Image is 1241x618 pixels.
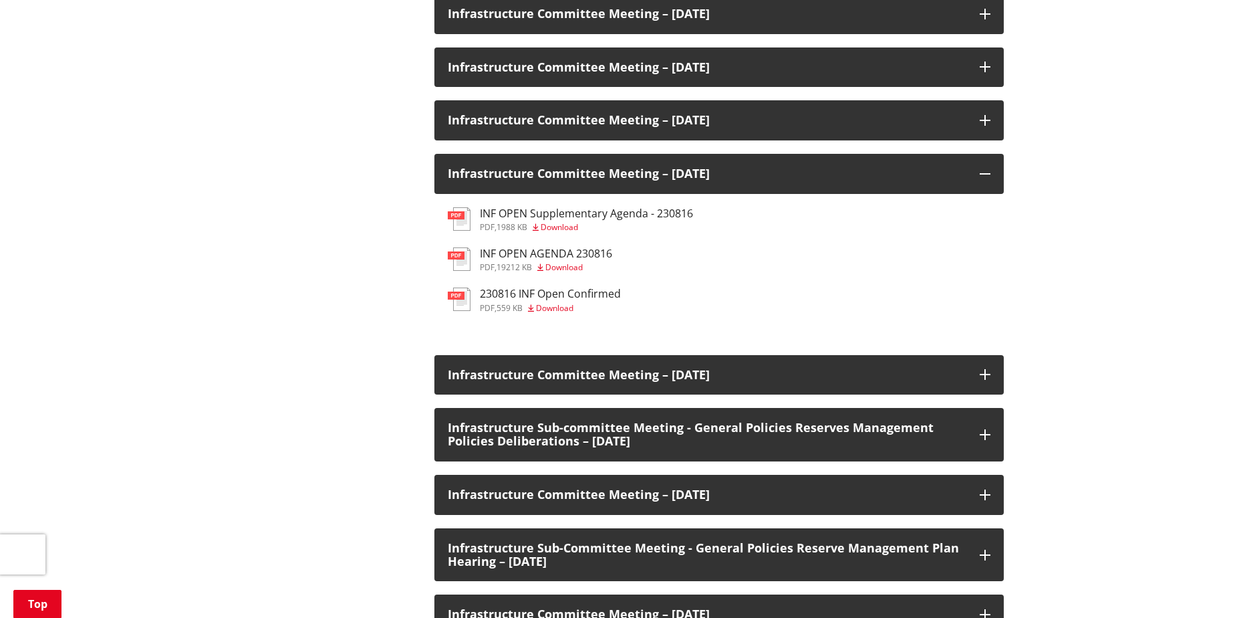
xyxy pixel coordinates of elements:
h3: Infrastructure Committee Meeting – [DATE] [448,61,966,74]
div: , [480,223,693,231]
h3: INF OPEN AGENDA 230816 [480,247,612,260]
h3: Infrastructure Sub-committee Meeting - General Policies Reserves Management Policies Deliberation... [448,421,966,448]
div: , [480,264,612,272]
span: 559 KB [497,302,523,314]
span: 1988 KB [497,221,527,233]
img: document-pdf.svg [448,288,470,311]
a: INF OPEN Supplementary Agenda - 230816 pdf,1988 KB Download [448,207,693,231]
h3: Infrastructure Committee Meeting – [DATE] [448,167,966,181]
h3: Infrastructure Committee Meeting – [DATE] [448,114,966,127]
a: INF OPEN AGENDA 230816 pdf,19212 KB Download [448,247,612,272]
img: document-pdf.svg [448,207,470,231]
img: document-pdf.svg [448,247,470,271]
span: Download [536,302,573,314]
span: pdf [480,221,495,233]
h3: Infrastructure Committee Meeting – [DATE] [448,369,966,382]
span: 19212 KB [497,262,532,273]
span: pdf [480,302,495,314]
div: , [480,304,621,312]
iframe: Messenger Launcher [1180,562,1228,610]
span: Download [541,221,578,233]
span: Download [545,262,583,273]
h3: Infrastructure Sub-Committee Meeting - General Policies Reserve Management Plan Hearing – [DATE] [448,542,966,569]
span: pdf [480,262,495,273]
a: Top [13,590,61,618]
h3: Infrastructure Committee Meeting – [DATE] [448,488,966,502]
h3: Infrastructure Committee Meeting – [DATE] [448,7,966,21]
h3: INF OPEN Supplementary Agenda - 230816 [480,207,693,220]
a: 230816 INF Open Confirmed pdf,559 KB Download [448,288,621,312]
h3: 230816 INF Open Confirmed [480,288,621,300]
